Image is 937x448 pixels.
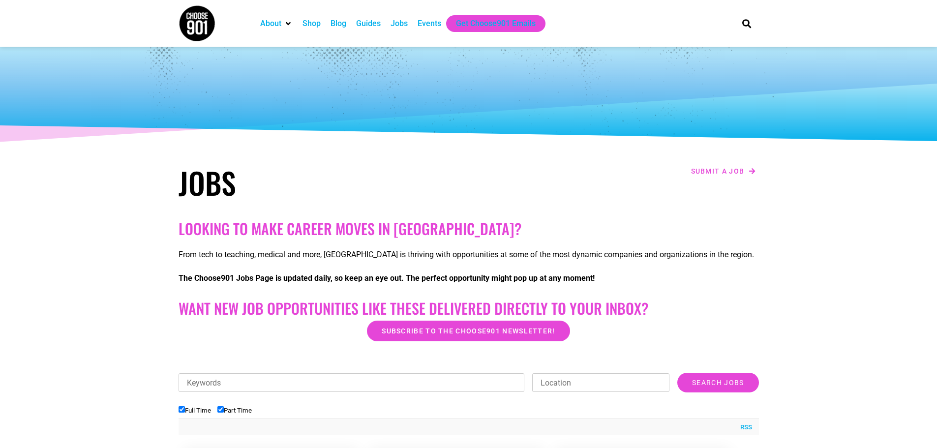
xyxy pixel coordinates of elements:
[382,328,555,334] span: Subscribe to the Choose901 newsletter!
[391,18,408,30] a: Jobs
[179,273,595,283] strong: The Choose901 Jobs Page is updated daily, so keep an eye out. The perfect opportunity might pop u...
[356,18,381,30] a: Guides
[691,168,745,175] span: Submit a job
[302,18,321,30] a: Shop
[677,373,758,392] input: Search Jobs
[217,406,224,413] input: Part Time
[255,15,725,32] nav: Main nav
[331,18,346,30] a: Blog
[179,406,185,413] input: Full Time
[217,407,252,414] label: Part Time
[179,373,525,392] input: Keywords
[179,407,211,414] label: Full Time
[418,18,441,30] a: Events
[735,422,752,432] a: RSS
[367,321,570,341] a: Subscribe to the Choose901 newsletter!
[179,249,759,261] p: From tech to teaching, medical and more, [GEOGRAPHIC_DATA] is thriving with opportunities at some...
[456,18,536,30] a: Get Choose901 Emails
[688,165,759,178] a: Submit a job
[260,18,281,30] a: About
[179,299,759,317] h2: Want New Job Opportunities like these Delivered Directly to your Inbox?
[179,220,759,238] h2: Looking to make career moves in [GEOGRAPHIC_DATA]?
[179,165,464,200] h1: Jobs
[738,15,755,31] div: Search
[532,373,669,392] input: Location
[255,15,298,32] div: About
